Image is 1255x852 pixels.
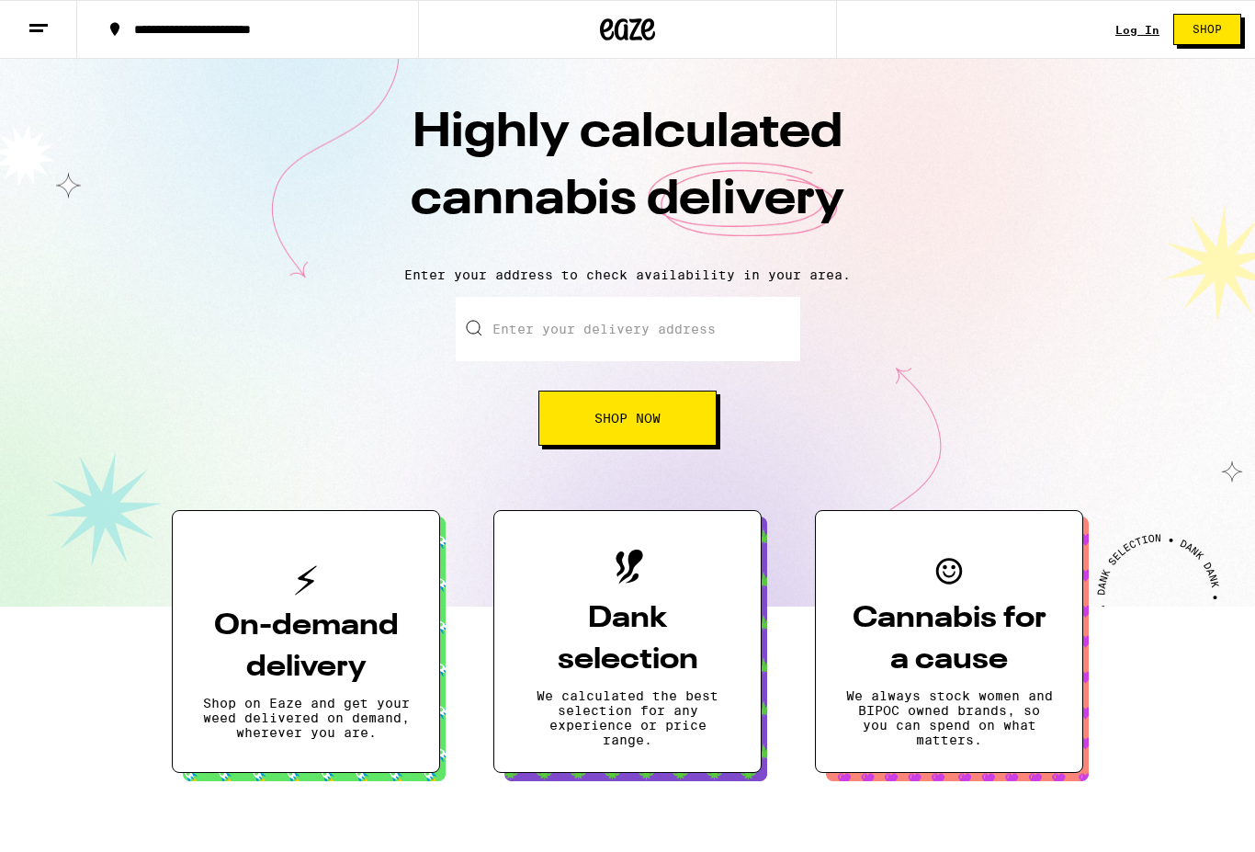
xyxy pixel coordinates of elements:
[306,100,949,253] h1: Highly calculated cannabis delivery
[845,598,1053,681] h3: Cannabis for a cause
[845,688,1053,747] p: We always stock women and BIPOC owned brands, so you can spend on what matters.
[172,510,440,773] button: On-demand deliveryShop on Eaze and get your weed delivered on demand, wherever you are.
[202,696,410,740] p: Shop on Eaze and get your weed delivered on demand, wherever you are.
[538,391,717,446] button: Shop Now
[524,598,731,681] h3: Dank selection
[493,510,762,773] button: Dank selectionWe calculated the best selection for any experience or price range.
[594,412,661,425] span: Shop Now
[1115,24,1159,36] a: Log In
[1193,24,1222,35] span: Shop
[815,510,1083,773] button: Cannabis for a causeWe always stock women and BIPOC owned brands, so you can spend on what matters.
[524,688,731,747] p: We calculated the best selection for any experience or price range.
[456,297,800,361] input: Enter your delivery address
[1173,14,1241,45] button: Shop
[18,267,1237,282] p: Enter your address to check availability in your area.
[1159,14,1255,45] a: Shop
[202,606,410,688] h3: On-demand delivery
